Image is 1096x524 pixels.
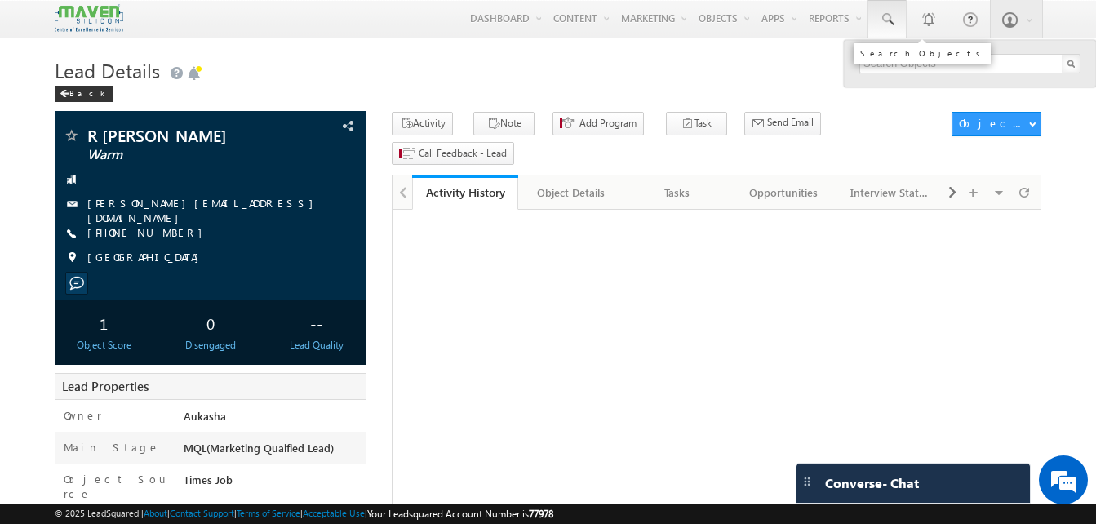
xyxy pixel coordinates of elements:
div: MQL(Marketing Quaified Lead) [180,440,366,463]
label: Owner [64,408,102,423]
span: Converse - Chat [825,476,919,491]
img: carter-drag [801,475,814,488]
a: Object Details [518,175,624,210]
button: Add Program [552,112,644,135]
div: Activity History [424,184,506,200]
div: Search Objects [860,48,984,58]
div: Interview Status [850,183,929,202]
div: -- [272,308,362,338]
span: [GEOGRAPHIC_DATA] [87,250,207,266]
a: Activity History [412,175,518,210]
div: Object Details [531,183,610,202]
div: Object Actions [959,116,1028,131]
button: Note [473,112,535,135]
a: Back [55,85,121,99]
span: [PHONE_NUMBER] [87,225,211,242]
span: Add Program [579,116,637,131]
a: Terms of Service [237,508,300,518]
label: Main Stage [64,440,160,455]
a: [PERSON_NAME][EMAIL_ADDRESS][DOMAIN_NAME] [87,196,322,224]
div: Opportunities [744,183,823,202]
span: © 2025 LeadSquared | | | | | [55,506,553,522]
img: Custom Logo [55,4,123,33]
button: Task [666,112,727,135]
div: Disengaged [166,338,255,353]
div: Object Score [59,338,149,353]
label: Object Source [64,472,168,501]
div: Tasks [638,183,717,202]
a: Opportunities [731,175,837,210]
a: Interview Status [837,175,943,210]
div: Times Job [180,472,366,495]
button: Call Feedback - Lead [392,142,514,166]
a: Tasks [625,175,731,210]
div: Lead Quality [272,338,362,353]
a: About [144,508,167,518]
span: Warm [87,147,279,163]
div: 1 [59,308,149,338]
span: Aukasha [184,409,226,423]
a: Acceptable Use [303,508,365,518]
span: 77978 [529,508,553,520]
button: Send Email [744,112,821,135]
span: R [PERSON_NAME] [87,127,279,144]
a: Contact Support [170,508,234,518]
div: 0 [166,308,255,338]
button: Object Actions [952,112,1041,136]
span: Lead Details [55,57,160,83]
button: Activity [392,112,453,135]
span: Your Leadsquared Account Number is [367,508,553,520]
span: Lead Properties [62,378,149,394]
div: Back [55,86,113,102]
span: Call Feedback - Lead [419,146,507,161]
span: Send Email [767,115,814,130]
